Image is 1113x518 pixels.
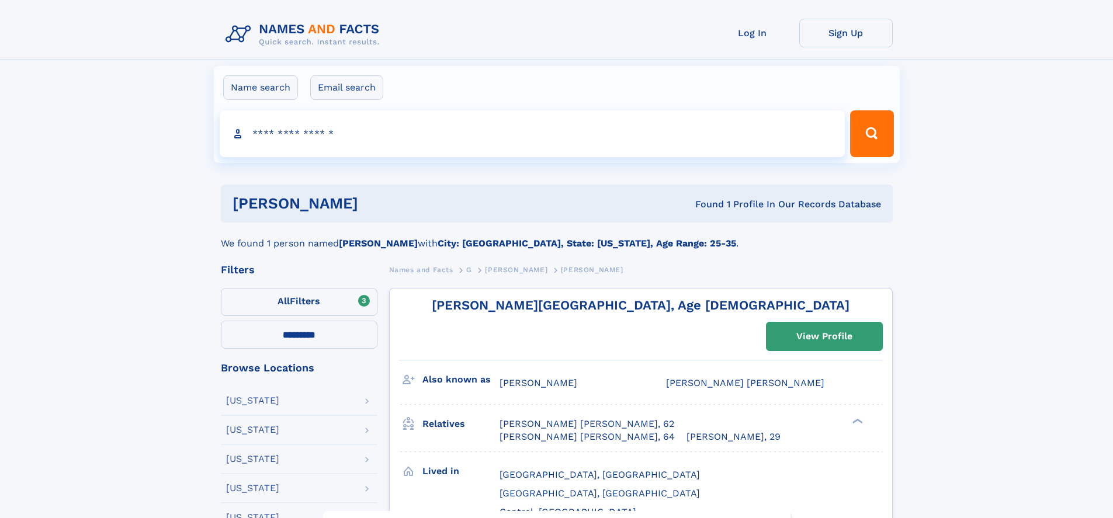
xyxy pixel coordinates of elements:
[339,238,418,249] b: [PERSON_NAME]
[500,430,675,443] a: [PERSON_NAME] [PERSON_NAME], 64
[466,262,472,277] a: G
[432,298,850,312] a: [PERSON_NAME][GEOGRAPHIC_DATA], Age [DEMOGRAPHIC_DATA]
[500,377,577,388] span: [PERSON_NAME]
[500,488,700,499] span: [GEOGRAPHIC_DATA], [GEOGRAPHIC_DATA]
[796,323,852,350] div: View Profile
[500,506,636,517] span: Central, [GEOGRAPHIC_DATA]
[233,196,527,211] h1: [PERSON_NAME]
[422,414,500,434] h3: Relatives
[221,288,377,316] label: Filters
[500,469,700,480] span: [GEOGRAPHIC_DATA], [GEOGRAPHIC_DATA]
[223,75,298,100] label: Name search
[226,454,279,464] div: [US_STATE]
[850,110,893,157] button: Search Button
[485,262,547,277] a: [PERSON_NAME]
[466,266,472,274] span: G
[485,266,547,274] span: [PERSON_NAME]
[799,19,893,47] a: Sign Up
[221,265,377,275] div: Filters
[561,266,623,274] span: [PERSON_NAME]
[422,370,500,390] h3: Also known as
[686,430,781,443] a: [PERSON_NAME], 29
[500,418,674,430] a: [PERSON_NAME] [PERSON_NAME], 62
[221,223,893,251] div: We found 1 person named with .
[220,110,845,157] input: search input
[221,19,389,50] img: Logo Names and Facts
[389,262,453,277] a: Names and Facts
[706,19,799,47] a: Log In
[310,75,383,100] label: Email search
[526,198,881,211] div: Found 1 Profile In Our Records Database
[226,396,279,405] div: [US_STATE]
[226,425,279,434] div: [US_STATE]
[422,461,500,481] h3: Lived in
[767,322,882,350] a: View Profile
[850,417,864,425] div: ❯
[278,295,290,307] span: All
[666,377,824,388] span: [PERSON_NAME] [PERSON_NAME]
[226,484,279,493] div: [US_STATE]
[438,238,736,249] b: City: [GEOGRAPHIC_DATA], State: [US_STATE], Age Range: 25-35
[221,363,377,373] div: Browse Locations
